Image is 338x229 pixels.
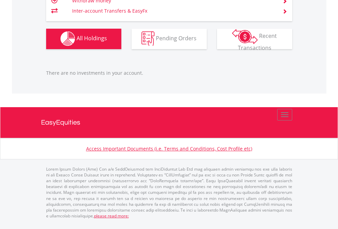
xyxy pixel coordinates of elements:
a: please read more: [94,213,129,219]
span: All Holdings [77,34,107,42]
img: pending_instructions-wht.png [141,31,154,46]
button: All Holdings [46,29,121,49]
td: Inter-account Transfers & EasyFx [72,6,274,16]
img: transactions-zar-wht.png [232,29,258,44]
img: holdings-wht.png [60,31,75,46]
button: Pending Orders [132,29,207,49]
a: EasyEquities [41,107,297,138]
span: Pending Orders [156,34,197,42]
p: Lorem Ipsum Dolors (Ame) Con a/e SeddOeiusmod tem InciDiduntut Lab Etd mag aliquaen admin veniamq... [46,166,292,219]
a: Access Important Documents (i.e. Terms and Conditions, Cost Profile etc) [86,145,252,152]
p: There are no investments in your account. [46,70,292,76]
button: Recent Transactions [217,29,292,49]
span: Recent Transactions [238,32,277,52]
